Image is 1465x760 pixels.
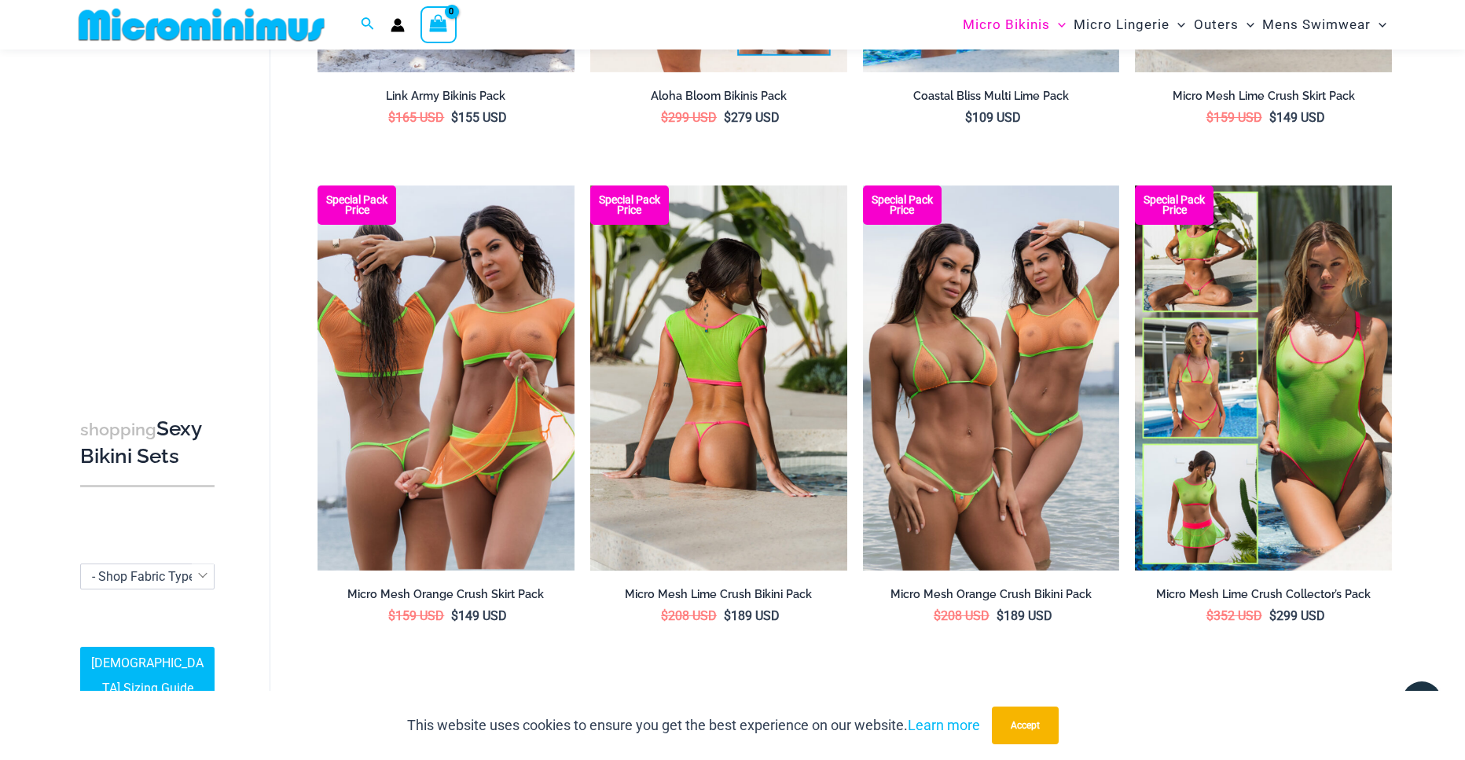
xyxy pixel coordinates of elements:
a: Collectors Pack Lime Micro Mesh Lime Crush 366 Crop Top 456 Micro 05Micro Mesh Lime Crush 366 Cro... [1135,185,1392,571]
bdi: 159 USD [1206,110,1262,125]
span: Micro Bikinis [963,5,1050,45]
span: $ [1269,110,1276,125]
h2: Micro Mesh Lime Crush Collector’s Pack [1135,587,1392,602]
p: This website uses cookies to ensure you get the best experience on our website. [407,714,980,737]
span: $ [661,608,668,623]
h2: Micro Mesh Lime Crush Bikini Pack [590,587,847,602]
bdi: 299 USD [661,110,717,125]
span: - Shop Fabric Type [92,569,195,584]
a: Coastal Bliss Multi Lime Pack [863,89,1120,109]
bdi: 352 USD [1206,608,1262,623]
span: Mens Swimwear [1262,5,1371,45]
span: Menu Toggle [1169,5,1185,45]
span: - Shop Fabric Type [81,564,214,589]
a: Micro Mesh Lime Crush Collector’s Pack [1135,587,1392,608]
bdi: 208 USD [661,608,717,623]
span: $ [451,608,458,623]
b: Special Pack Price [1135,195,1213,215]
a: Micro Mesh Lime Crush Skirt Pack [1135,89,1392,109]
span: Menu Toggle [1239,5,1254,45]
bdi: 299 USD [1269,608,1325,623]
a: Micro Mesh Orange Crush Skirt Pack [318,587,575,608]
b: Special Pack Price [863,195,942,215]
h2: Aloha Bloom Bikinis Pack [590,89,847,104]
a: Search icon link [361,15,375,35]
a: Account icon link [391,18,405,32]
a: Learn more [908,717,980,733]
img: Skirt Pack Orange [318,185,575,571]
span: Menu Toggle [1050,5,1066,45]
a: [DEMOGRAPHIC_DATA] Sizing Guide [80,648,215,706]
h2: Micro Mesh Orange Crush Bikini Pack [863,587,1120,602]
span: $ [388,110,395,125]
span: Outers [1194,5,1239,45]
bdi: 279 USD [724,110,780,125]
a: Link Army Bikinis Pack [318,89,575,109]
bdi: 149 USD [1269,110,1325,125]
span: $ [997,608,1004,623]
h2: Micro Mesh Orange Crush Skirt Pack [318,587,575,602]
h2: Micro Mesh Lime Crush Skirt Pack [1135,89,1392,104]
span: - Shop Fabric Type [80,564,215,589]
bdi: 155 USD [451,110,507,125]
a: Mens SwimwearMenu ToggleMenu Toggle [1258,5,1390,45]
span: $ [1269,608,1276,623]
bdi: 109 USD [965,110,1021,125]
b: Special Pack Price [318,195,396,215]
span: $ [724,110,731,125]
img: Micro Mesh Lime Crush 366 Crop Top 456 Micro 05 [590,185,847,571]
span: Micro Lingerie [1074,5,1169,45]
bdi: 159 USD [388,608,444,623]
span: $ [388,608,395,623]
bdi: 149 USD [451,608,507,623]
h2: Link Army Bikinis Pack [318,89,575,104]
span: Menu Toggle [1371,5,1386,45]
span: $ [1206,110,1213,125]
span: $ [724,608,731,623]
img: MM SHOP LOGO FLAT [72,7,331,42]
span: $ [965,110,972,125]
iframe: TrustedSite Certified [80,53,222,367]
nav: Site Navigation [956,2,1393,47]
a: Bikini Pack Lime Micro Mesh Lime Crush 366 Crop Top 456 Micro 05Micro Mesh Lime Crush 366 Crop To... [590,185,847,571]
bdi: 165 USD [388,110,444,125]
img: Collectors Pack Lime [1135,185,1392,571]
a: View Shopping Cart, empty [420,6,457,42]
bdi: 189 USD [724,608,780,623]
a: Micro LingerieMenu ToggleMenu Toggle [1070,5,1189,45]
a: Micro Mesh Orange Crush Bikini Pack [863,587,1120,608]
span: shopping [80,420,156,439]
img: Bikini Pack Orange [863,185,1120,571]
h2: Coastal Bliss Multi Lime Pack [863,89,1120,104]
a: OutersMenu ToggleMenu Toggle [1190,5,1258,45]
a: Skirt Pack Orange Micro Mesh Orange Crush 366 Crop Top 511 Skirt 03Micro Mesh Orange Crush 366 Cr... [318,185,575,571]
span: $ [451,110,458,125]
span: $ [934,608,941,623]
a: Bikini Pack Orange Micro Mesh Orange Crush 312 Tri Top 456 Micro 02Micro Mesh Orange Crush 312 Tr... [863,185,1120,571]
b: Special Pack Price [590,195,669,215]
bdi: 208 USD [934,608,990,623]
a: Micro BikinisMenu ToggleMenu Toggle [959,5,1070,45]
a: Micro Mesh Lime Crush Bikini Pack [590,587,847,608]
h3: Sexy Bikini Sets [80,416,215,470]
bdi: 189 USD [997,608,1052,623]
button: Accept [992,707,1059,744]
span: $ [1206,608,1213,623]
span: $ [661,110,668,125]
a: Aloha Bloom Bikinis Pack [590,89,847,109]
